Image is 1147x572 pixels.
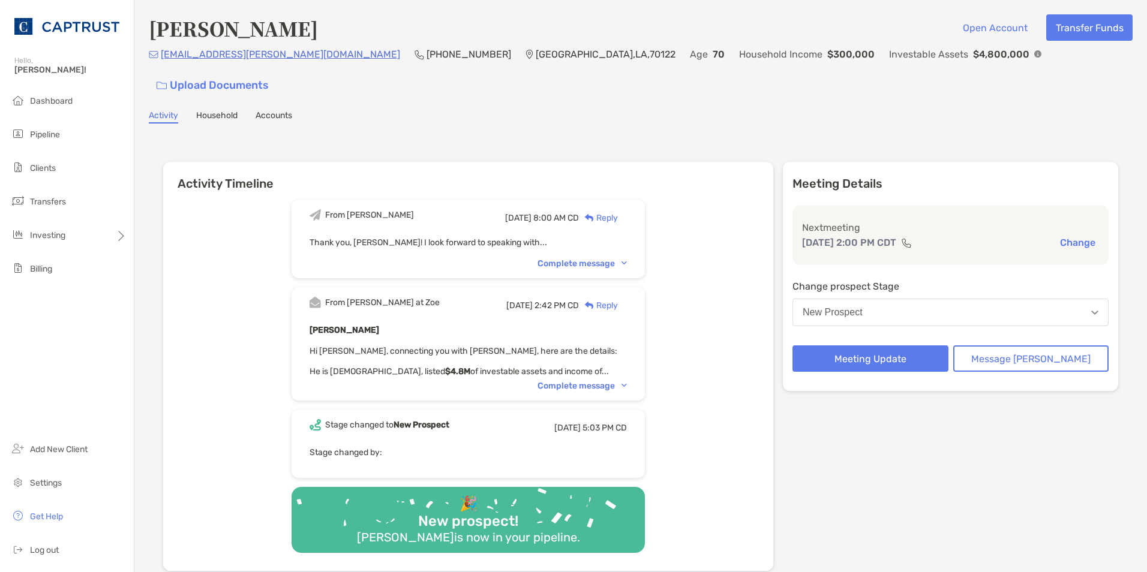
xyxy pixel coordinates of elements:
b: New Prospect [394,420,449,430]
p: $300,000 [827,47,875,62]
p: Thank you, [PERSON_NAME]! I look forward to speaking with... [310,235,627,250]
img: Phone Icon [415,50,424,59]
div: Complete message [538,381,627,391]
p: Meeting Details [792,176,1109,191]
img: clients icon [11,160,25,174]
img: Reply icon [585,302,594,309]
img: Reply icon [585,214,594,222]
span: Add New Client [30,444,88,454]
span: Transfers [30,197,66,207]
img: billing icon [11,261,25,275]
span: [DATE] [505,213,532,223]
span: Billing [30,264,52,274]
p: $4,800,000 [973,47,1029,62]
img: add_new_client icon [11,441,25,456]
img: Confetti [292,487,645,543]
span: 5:03 PM CD [582,423,627,433]
p: Stage changed by: [310,445,627,460]
p: [PHONE_NUMBER] [427,47,511,62]
span: [DATE] [506,300,533,311]
p: 70 [713,47,725,62]
img: logout icon [11,542,25,556]
h4: [PERSON_NAME] [149,14,318,42]
p: Change prospect Stage [792,279,1109,294]
div: Stage changed to [325,420,449,430]
button: Change [1056,236,1099,249]
h6: Activity Timeline [163,162,773,191]
p: Investable Assets [889,47,968,62]
div: New Prospect [803,307,863,318]
img: Location Icon [526,50,533,59]
a: Activity [149,110,178,124]
div: From [PERSON_NAME] [325,210,414,220]
img: dashboard icon [11,93,25,107]
span: Hi [PERSON_NAME], connecting you with [PERSON_NAME], here are the details: He is [DEMOGRAPHIC_DAT... [310,346,617,377]
div: Complete message [538,258,627,269]
button: Message [PERSON_NAME] [953,345,1109,372]
span: Log out [30,545,59,555]
img: Event icon [310,297,321,308]
img: CAPTRUST Logo [14,5,119,48]
p: Household Income [739,47,822,62]
img: get-help icon [11,508,25,523]
div: Reply [579,299,618,312]
span: 2:42 PM CD [535,300,579,311]
span: Investing [30,230,65,240]
img: investing icon [11,227,25,242]
span: Settings [30,478,62,488]
img: Email Icon [149,51,158,58]
div: New prospect! [413,513,523,530]
img: Event icon [310,209,321,221]
button: Meeting Update [792,345,948,372]
img: Info Icon [1034,50,1041,58]
p: Next meeting [802,220,1099,235]
button: Open Account [953,14,1037,41]
img: communication type [901,238,912,248]
a: Accounts [256,110,292,124]
span: Clients [30,163,56,173]
p: Age [690,47,708,62]
p: [DATE] 2:00 PM CDT [802,235,896,250]
span: Get Help [30,511,63,522]
span: [DATE] [554,423,581,433]
img: pipeline icon [11,127,25,141]
span: 8:00 AM CD [533,213,579,223]
img: Event icon [310,419,321,430]
img: button icon [157,82,167,90]
div: [PERSON_NAME] is now in your pipeline. [352,530,585,544]
img: Chevron icon [621,384,627,387]
a: Upload Documents [149,73,277,98]
b: [PERSON_NAME] [310,325,379,335]
strong: $4.8M [445,366,470,377]
img: Open dropdown arrow [1091,311,1098,315]
span: [PERSON_NAME]! [14,65,127,75]
div: Reply [579,212,618,224]
img: transfers icon [11,194,25,208]
a: Household [196,110,238,124]
img: settings icon [11,475,25,489]
span: Dashboard [30,96,73,106]
button: Transfer Funds [1046,14,1133,41]
p: [EMAIL_ADDRESS][PERSON_NAME][DOMAIN_NAME] [161,47,400,62]
button: New Prospect [792,299,1109,326]
div: From [PERSON_NAME] at Zoe [325,297,440,308]
span: Pipeline [30,130,60,140]
p: [GEOGRAPHIC_DATA] , LA , 70122 [536,47,675,62]
div: 🎉 [455,495,482,513]
img: Chevron icon [621,261,627,265]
